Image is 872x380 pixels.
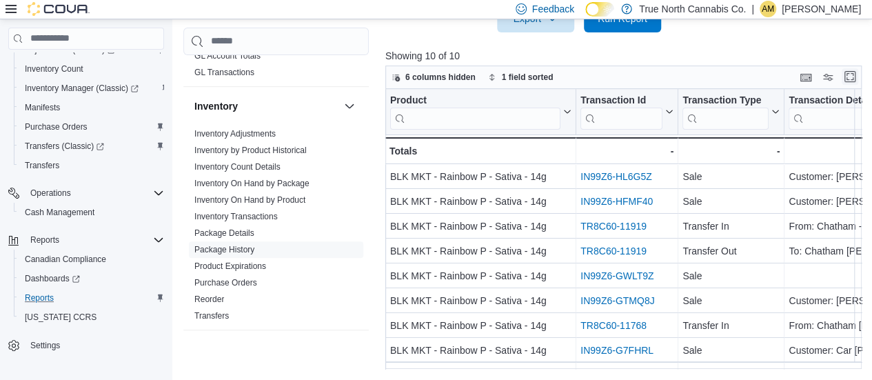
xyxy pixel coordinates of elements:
[14,117,170,137] button: Purchase Orders
[30,188,71,199] span: Operations
[183,125,369,329] div: Inventory
[194,228,254,237] a: Package Details
[183,47,369,86] div: Finance
[580,94,662,107] div: Transaction Id
[390,168,571,185] div: BLK MKT - Rainbow P - Sativa - 14g
[25,273,80,284] span: Dashboards
[390,268,571,284] div: BLK MKT - Rainbow P - Sativa - 14g
[580,246,647,257] a: TR8C60-11919
[682,94,769,129] div: Transaction Type
[390,243,571,259] div: BLK MKT - Rainbow P - Sativa - 14g
[194,310,229,321] span: Transfers
[25,254,106,265] span: Canadian Compliance
[390,342,571,359] div: BLK MKT - Rainbow P - Sativa - 14g
[782,1,861,17] p: [PERSON_NAME]
[194,260,266,271] span: Product Expirations
[341,97,358,114] button: Inventory
[682,292,780,309] div: Sale
[682,342,780,359] div: Sale
[682,143,780,159] div: -
[483,69,559,86] button: 1 field sorted
[390,193,571,210] div: BLK MKT - Rainbow P - Sativa - 14g
[19,309,102,326] a: [US_STATE] CCRS
[194,210,278,221] span: Inventory Transactions
[194,194,305,205] span: Inventory On Hand by Product
[19,309,164,326] span: Washington CCRS
[194,277,257,288] span: Purchase Orders
[194,161,281,171] a: Inventory Count Details
[682,317,780,334] div: Transfer In
[14,137,170,156] a: Transfers (Classic)
[19,270,164,287] span: Dashboards
[25,160,59,171] span: Transfers
[580,345,653,356] a: IN99Z6-G7FHRL
[682,218,780,234] div: Transfer In
[580,94,662,129] div: Transaction Id URL
[19,251,164,268] span: Canadian Compliance
[390,292,571,309] div: BLK MKT - Rainbow P - Sativa - 14g
[19,99,164,116] span: Manifests
[25,337,164,354] span: Settings
[30,234,59,246] span: Reports
[19,138,164,154] span: Transfers (Classic)
[19,290,59,306] a: Reports
[390,317,571,334] div: BLK MKT - Rainbow P - Sativa - 14g
[194,243,254,254] span: Package History
[405,72,476,83] span: 6 columns hidden
[19,290,164,306] span: Reports
[580,295,654,306] a: IN99Z6-GTMQ8J
[19,119,93,135] a: Purchase Orders
[389,143,571,159] div: Totals
[390,94,571,129] button: Product
[194,145,307,154] a: Inventory by Product Historical
[580,143,673,159] div: -
[386,69,481,86] button: 6 columns hidden
[25,102,60,113] span: Manifests
[25,121,88,132] span: Purchase Orders
[14,269,170,288] a: Dashboards
[532,2,574,16] span: Feedback
[3,230,170,250] button: Reports
[14,79,170,98] a: Inventory Manager (Classic)
[28,2,90,16] img: Cova
[19,80,144,97] a: Inventory Manager (Classic)
[194,128,276,138] a: Inventory Adjustments
[682,268,780,284] div: Sale
[19,99,65,116] a: Manifests
[194,310,229,320] a: Transfers
[194,178,310,188] a: Inventory On Hand by Package
[682,168,780,185] div: Sale
[580,94,673,129] button: Transaction Id
[30,340,60,351] span: Settings
[751,1,754,17] p: |
[25,312,97,323] span: [US_STATE] CCRS
[25,185,164,201] span: Operations
[194,294,224,303] a: Reorder
[19,157,65,174] a: Transfers
[19,204,100,221] a: Cash Management
[682,94,769,107] div: Transaction Type
[194,227,254,238] span: Package Details
[580,221,647,232] a: TR8C60-11919
[194,177,310,188] span: Inventory On Hand by Package
[25,83,139,94] span: Inventory Manager (Classic)
[390,218,571,234] div: BLK MKT - Rainbow P - Sativa - 14g
[19,204,164,221] span: Cash Management
[580,270,653,281] a: IN99Z6-GWLT9Z
[682,94,780,129] button: Transaction Type
[14,308,170,327] button: [US_STATE] CCRS
[502,72,554,83] span: 1 field sorted
[14,156,170,175] button: Transfers
[798,69,814,86] button: Keyboard shortcuts
[25,185,77,201] button: Operations
[682,243,780,259] div: Transfer Out
[19,157,164,174] span: Transfers
[194,99,238,112] h3: Inventory
[194,161,281,172] span: Inventory Count Details
[25,141,104,152] span: Transfers (Classic)
[390,94,560,129] div: Product
[25,232,164,248] span: Reports
[25,337,65,354] a: Settings
[194,277,257,287] a: Purchase Orders
[194,66,254,77] span: GL Transactions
